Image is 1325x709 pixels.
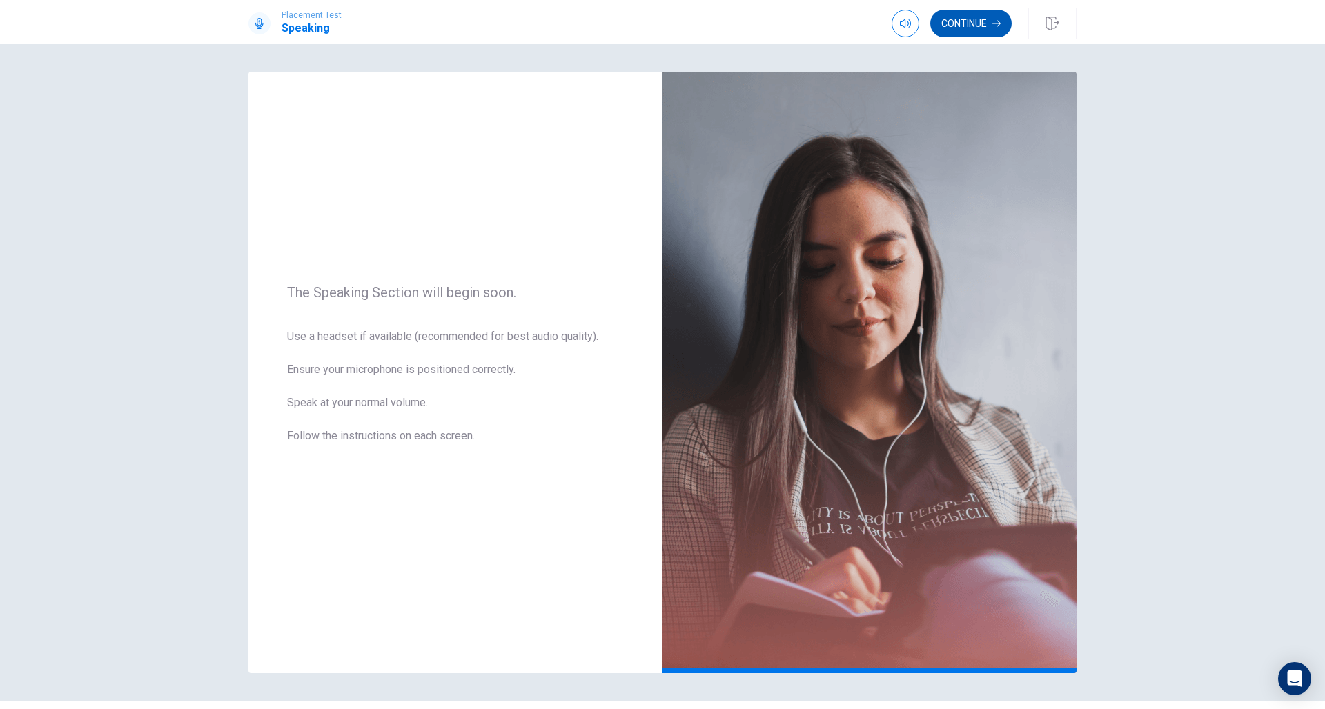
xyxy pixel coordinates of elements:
[282,20,342,37] h1: Speaking
[1278,662,1311,695] div: Open Intercom Messenger
[282,10,342,20] span: Placement Test
[662,72,1077,673] img: speaking intro
[930,10,1012,37] button: Continue
[287,284,624,301] span: The Speaking Section will begin soon.
[287,328,624,461] span: Use a headset if available (recommended for best audio quality). Ensure your microphone is positi...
